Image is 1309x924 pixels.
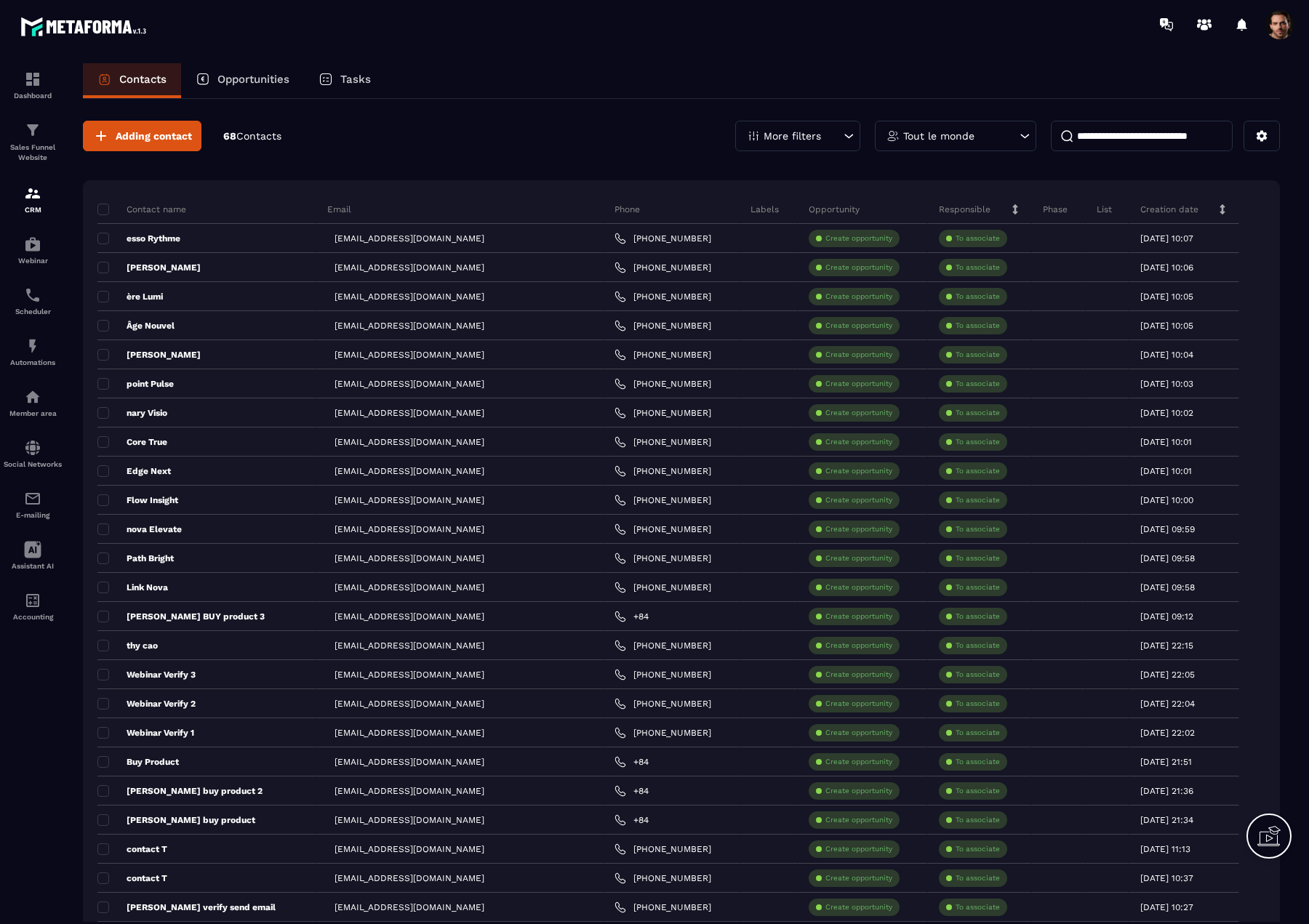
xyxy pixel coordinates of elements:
[1140,204,1198,215] p: Creation date
[615,611,649,622] a: +84
[615,872,711,884] a: [PHONE_NUMBER]
[1140,728,1195,738] p: [DATE] 22:02
[956,466,1000,476] p: To associate
[4,479,62,530] a: emailemailE-mailing
[825,670,892,680] p: Create opportunity
[20,13,151,40] img: logo
[97,378,174,390] p: point Pulse
[615,465,711,477] a: [PHONE_NUMBER]
[615,756,649,768] a: +84
[825,292,892,302] p: Create opportunity
[615,669,711,680] a: [PHONE_NUMBER]
[825,495,892,505] p: Create opportunity
[1140,292,1193,302] p: [DATE] 10:05
[4,377,62,428] a: automationsautomationsMember area
[825,786,892,796] p: Create opportunity
[956,553,1000,563] p: To associate
[97,843,167,855] p: contact T
[1140,437,1192,447] p: [DATE] 10:01
[304,63,385,98] a: Tasks
[956,873,1000,883] p: To associate
[956,786,1000,796] p: To associate
[1140,582,1195,592] p: [DATE] 09:58
[97,494,178,506] p: Flow Insight
[615,407,711,419] a: [PHONE_NUMBER]
[1140,379,1193,389] p: [DATE] 10:03
[615,901,711,913] a: [PHONE_NUMBER]
[1140,321,1193,331] p: [DATE] 10:05
[956,437,1000,447] p: To associate
[24,439,41,457] img: social-network
[4,409,62,417] p: Member area
[1140,699,1195,709] p: [DATE] 22:04
[4,225,62,276] a: automationsautomationsWebinar
[4,92,62,100] p: Dashboard
[97,523,182,535] p: nova Elevate
[1043,204,1068,215] p: Phase
[181,63,304,98] a: Opportunities
[24,185,41,202] img: formation
[97,204,186,215] p: Contact name
[615,582,711,593] a: [PHONE_NUMBER]
[4,257,62,265] p: Webinar
[825,466,892,476] p: Create opportunity
[24,490,41,507] img: email
[4,308,62,316] p: Scheduler
[236,130,281,142] span: Contacts
[4,562,62,570] p: Assistant AI
[4,511,62,519] p: E-mailing
[825,408,892,418] p: Create opportunity
[939,204,990,215] p: Responsible
[825,902,892,912] p: Create opportunity
[825,553,892,563] p: Create opportunity
[903,131,974,141] p: Tout le monde
[956,262,1000,273] p: To associate
[4,326,62,377] a: automationsautomationsAutomations
[4,460,62,468] p: Social Networks
[615,814,649,826] a: +84
[4,530,62,581] a: Assistant AI
[1140,815,1193,825] p: [DATE] 21:34
[1140,611,1193,622] p: [DATE] 09:12
[97,756,179,768] p: Buy Product
[956,611,1000,622] p: To associate
[4,174,62,225] a: formationformationCRM
[1140,350,1193,360] p: [DATE] 10:04
[1140,786,1193,796] p: [DATE] 21:36
[825,611,892,622] p: Create opportunity
[615,698,711,710] a: [PHONE_NUMBER]
[825,233,892,244] p: Create opportunity
[809,204,860,215] p: Opportunity
[825,321,892,331] p: Create opportunity
[956,815,1000,825] p: To associate
[615,262,711,273] a: [PHONE_NUMBER]
[24,71,41,88] img: formation
[97,901,276,913] p: [PERSON_NAME] verify send email
[956,495,1000,505] p: To associate
[956,379,1000,389] p: To associate
[97,640,158,651] p: thy cao
[825,699,892,709] p: Create opportunity
[615,523,711,535] a: [PHONE_NUMBER]
[825,379,892,389] p: Create opportunity
[116,129,192,143] span: Adding contact
[1140,757,1192,767] p: [DATE] 21:51
[83,63,181,98] a: Contacts
[327,204,351,215] p: Email
[97,291,163,302] p: ère Lumi
[83,121,201,151] button: Adding contact
[1140,495,1193,505] p: [DATE] 10:00
[825,524,892,534] p: Create opportunity
[119,73,167,86] p: Contacts
[223,129,281,143] p: 68
[24,388,41,406] img: automations
[825,582,892,592] p: Create opportunity
[615,378,711,390] a: [PHONE_NUMBER]
[4,206,62,214] p: CRM
[956,524,1000,534] p: To associate
[24,121,41,139] img: formation
[956,408,1000,418] p: To associate
[1140,233,1193,244] p: [DATE] 10:07
[97,407,167,419] p: nary Visio
[97,436,167,448] p: Core True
